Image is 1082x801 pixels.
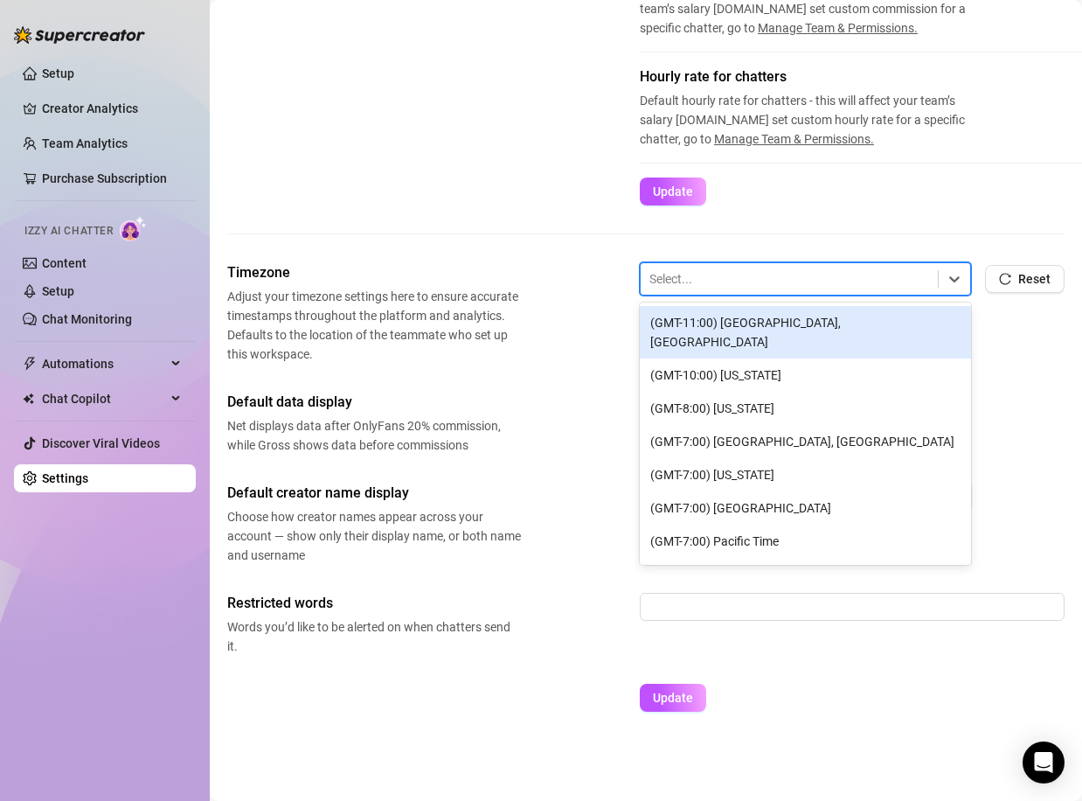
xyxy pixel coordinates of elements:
[42,66,74,80] a: Setup
[227,392,521,413] span: Default data display
[24,223,113,240] span: Izzy AI Chatter
[1018,272,1051,286] span: Reset
[42,385,166,413] span: Chat Copilot
[42,171,167,185] a: Purchase Subscription
[640,306,971,359] div: (GMT-11:00) [GEOGRAPHIC_DATA], [GEOGRAPHIC_DATA]
[227,416,521,455] span: Net displays data after OnlyFans 20% commission, while Gross shows data before commissions
[42,94,182,122] a: Creator Analytics
[640,425,971,458] div: (GMT-7:00) [GEOGRAPHIC_DATA], [GEOGRAPHIC_DATA]
[42,471,88,485] a: Settings
[640,91,989,149] span: Default hourly rate for chatters - this will affect your team’s salary [DOMAIN_NAME] set custom h...
[640,491,971,525] div: (GMT-7:00) [GEOGRAPHIC_DATA]
[653,185,693,199] span: Update
[640,392,971,425] div: (GMT-8:00) [US_STATE]
[227,483,521,504] span: Default creator name display
[23,357,37,371] span: thunderbolt
[640,66,989,87] span: Hourly rate for chatters
[14,26,145,44] img: logo-BBDzfeDw.svg
[42,312,132,326] a: Chat Monitoring
[985,265,1065,293] button: Reset
[758,21,918,35] span: Manage Team & Permissions.
[640,178,706,205] button: Update
[227,287,521,364] span: Adjust your timezone settings here to ensure accurate timestamps throughout the platform and anal...
[23,393,34,405] img: Chat Copilot
[227,617,521,656] span: Words you’d like to be alerted on when chatters send it.
[42,436,160,450] a: Discover Viral Videos
[640,359,971,392] div: (GMT-10:00) [US_STATE]
[42,256,87,270] a: Content
[640,458,971,491] div: (GMT-7:00) [US_STATE]
[999,273,1011,285] span: reload
[714,132,874,146] span: Manage Team & Permissions.
[227,262,521,283] span: Timezone
[640,525,971,558] div: (GMT-7:00) Pacific Time
[227,507,521,565] span: Choose how creator names appear across your account — show only their display name, or both name ...
[42,136,128,150] a: Team Analytics
[640,684,706,712] button: Update
[42,350,166,378] span: Automations
[227,593,521,614] span: Restricted words
[1023,742,1065,784] div: Open Intercom Messenger
[42,284,74,298] a: Setup
[653,691,693,705] span: Update
[640,558,971,591] div: (GMT-6:00) Mountain Time
[120,216,147,241] img: AI Chatter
